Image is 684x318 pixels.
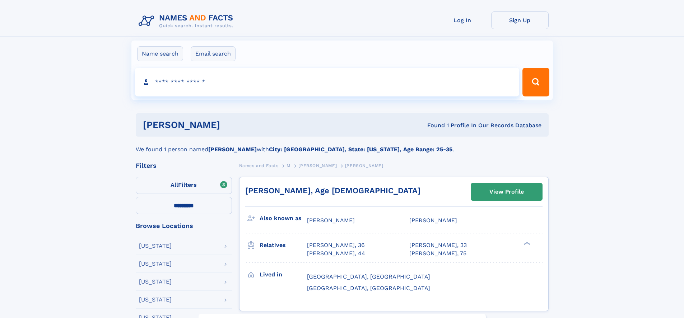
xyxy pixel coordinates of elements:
[260,269,307,281] h3: Lived in
[324,122,541,129] div: Found 1 Profile In Our Records Database
[345,163,383,168] span: [PERSON_NAME]
[409,241,467,249] a: [PERSON_NAME], 33
[409,250,466,257] a: [PERSON_NAME], 75
[191,46,236,61] label: Email search
[298,161,337,170] a: [PERSON_NAME]
[471,183,542,200] a: View Profile
[307,285,430,291] span: [GEOGRAPHIC_DATA], [GEOGRAPHIC_DATA]
[136,223,232,229] div: Browse Locations
[139,243,172,249] div: [US_STATE]
[491,11,549,29] a: Sign Up
[434,11,491,29] a: Log In
[307,217,355,224] span: [PERSON_NAME]
[139,261,172,267] div: [US_STATE]
[307,273,430,280] span: [GEOGRAPHIC_DATA], [GEOGRAPHIC_DATA]
[269,146,452,153] b: City: [GEOGRAPHIC_DATA], State: [US_STATE], Age Range: 25-35
[136,177,232,194] label: Filters
[489,184,524,200] div: View Profile
[137,46,183,61] label: Name search
[260,212,307,224] h3: Also known as
[139,279,172,285] div: [US_STATE]
[208,146,257,153] b: [PERSON_NAME]
[287,163,290,168] span: M
[522,68,549,96] button: Search Button
[143,120,324,129] h1: [PERSON_NAME]
[136,162,232,169] div: Filters
[136,137,549,154] div: We found 1 person named with .
[171,181,178,188] span: All
[135,68,520,96] input: search input
[522,241,531,246] div: ❯
[139,297,172,303] div: [US_STATE]
[307,241,365,249] a: [PERSON_NAME], 36
[298,163,337,168] span: [PERSON_NAME]
[307,250,365,257] a: [PERSON_NAME], 44
[136,11,239,31] img: Logo Names and Facts
[287,161,290,170] a: M
[239,161,279,170] a: Names and Facts
[245,186,420,195] a: [PERSON_NAME], Age [DEMOGRAPHIC_DATA]
[260,239,307,251] h3: Relatives
[409,217,457,224] span: [PERSON_NAME]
